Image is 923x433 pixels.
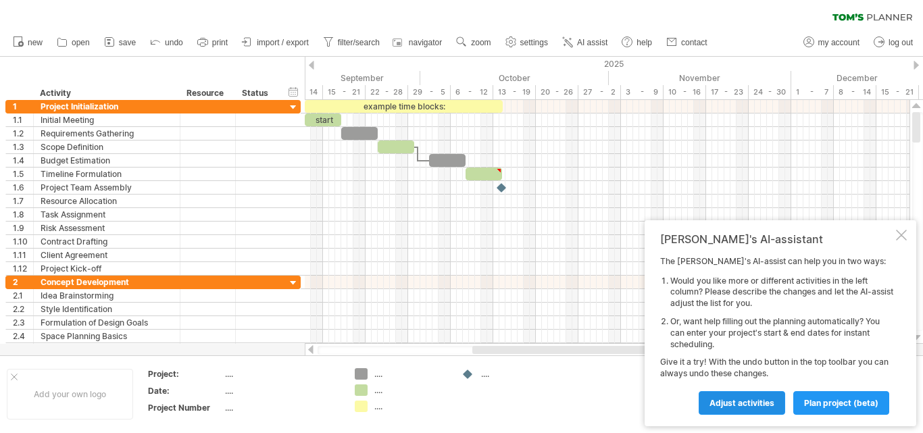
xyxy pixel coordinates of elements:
[520,38,548,47] span: settings
[870,34,917,51] a: log out
[793,391,889,415] a: plan project (beta)
[13,262,33,275] div: 1.12
[257,38,309,47] span: import / export
[502,34,552,51] a: settings
[13,249,33,261] div: 1.11
[577,38,607,47] span: AI assist
[101,34,140,51] a: save
[409,38,442,47] span: navigator
[338,38,380,47] span: filter/search
[147,34,187,51] a: undo
[13,100,33,113] div: 1
[621,85,664,99] div: 3 - 9
[559,34,612,51] a: AI assist
[709,398,774,408] span: Adjust activities
[876,85,919,99] div: 15 - 21
[374,384,448,396] div: ....
[40,86,172,100] div: Activity
[148,368,222,380] div: Project:
[41,303,173,315] div: Style Identification
[119,38,136,47] span: save
[374,368,448,380] div: ....
[41,343,173,356] div: Sketching of Initial Concepts
[471,38,491,47] span: zoom
[186,86,228,100] div: Resource
[13,330,33,342] div: 2.4
[53,34,94,51] a: open
[41,113,173,126] div: Initial Meeting
[889,38,913,47] span: log out
[41,100,173,113] div: Project Initialization
[41,127,173,140] div: Requirements Gathering
[13,113,33,126] div: 1.1
[41,181,173,194] div: Project Team Assembly
[41,222,173,234] div: Risk Assessment
[242,86,272,100] div: Status
[194,34,232,51] a: print
[225,402,339,413] div: ....
[225,385,339,397] div: ....
[148,385,222,397] div: Date:
[28,38,43,47] span: new
[637,38,652,47] span: help
[13,303,33,315] div: 2.2
[13,289,33,302] div: 2.1
[41,235,173,248] div: Contract Drafting
[9,34,47,51] a: new
[41,249,173,261] div: Client Agreement
[13,222,33,234] div: 1.9
[41,154,173,167] div: Budget Estimation
[13,316,33,329] div: 2.3
[7,369,133,419] div: Add your own logo
[41,168,173,180] div: Timeline Formulation
[618,34,656,51] a: help
[41,289,173,302] div: Idea Brainstorming
[13,154,33,167] div: 1.4
[41,208,173,221] div: Task Assignment
[13,276,33,288] div: 2
[305,113,341,126] div: start
[41,141,173,153] div: Scope Definition
[148,402,222,413] div: Project Number
[323,85,366,99] div: 15 - 21
[804,398,878,408] span: plan project (beta)
[13,168,33,180] div: 1.5
[670,276,893,309] li: Would you like more or different activities in the left column? Please describe the changes and l...
[609,71,791,85] div: November 2025
[13,127,33,140] div: 1.2
[420,71,609,85] div: October 2025
[13,235,33,248] div: 1.10
[320,34,384,51] a: filter/search
[481,368,555,380] div: ....
[41,316,173,329] div: Formulation of Design Goals
[706,85,749,99] div: 17 - 23
[493,85,536,99] div: 13 - 19
[681,38,707,47] span: contact
[72,38,90,47] span: open
[663,34,712,51] a: contact
[699,391,785,415] a: Adjust activities
[664,85,706,99] div: 10 - 16
[660,232,893,246] div: [PERSON_NAME]'s AI-assistant
[391,34,446,51] a: navigator
[13,195,33,207] div: 1.7
[239,34,313,51] a: import / export
[41,276,173,288] div: Concept Development
[212,38,228,47] span: print
[41,330,173,342] div: Space Planning Basics
[366,85,408,99] div: 22 - 28
[41,262,173,275] div: Project Kick-off
[225,368,339,380] div: ....
[749,85,791,99] div: 24 - 30
[41,195,173,207] div: Resource Allocation
[13,181,33,194] div: 1.6
[165,38,183,47] span: undo
[238,71,420,85] div: September 2025
[670,316,893,350] li: Or, want help filling out the planning automatically? You can enter your project's start & end da...
[13,343,33,356] div: 2.5
[13,208,33,221] div: 1.8
[13,141,33,153] div: 1.3
[834,85,876,99] div: 8 - 14
[408,85,451,99] div: 29 - 5
[305,100,503,113] div: example time blocks:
